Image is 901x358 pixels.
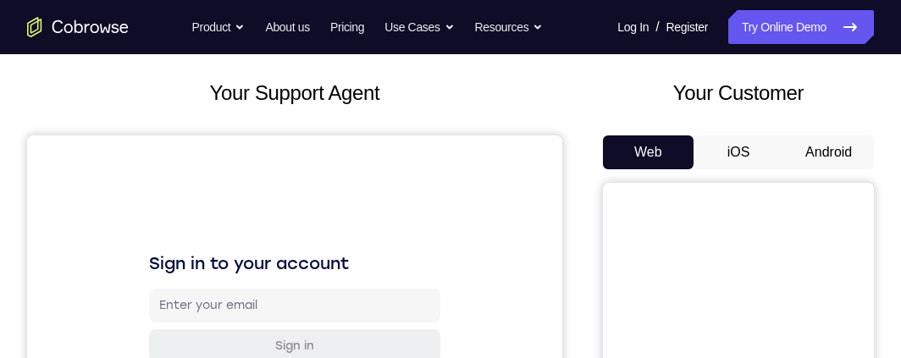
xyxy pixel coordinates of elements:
[259,242,277,256] p: or
[603,78,874,108] h2: Your Customer
[27,17,129,37] a: Go to the home page
[265,10,309,44] a: About us
[132,162,403,179] input: Enter your email
[655,17,659,37] span: /
[694,135,784,169] button: iOS
[122,194,413,228] button: Sign in
[122,116,413,140] h1: Sign in to your account
[728,10,874,44] a: Try Online Demo
[783,135,874,169] button: Android
[122,309,413,343] button: Sign in with GitHub
[617,10,649,44] a: Log In
[475,10,544,44] button: Resources
[224,317,339,334] div: Sign in with GitHub
[27,78,562,108] h2: Your Support Agent
[666,10,708,44] a: Register
[384,10,454,44] button: Use Cases
[330,10,364,44] a: Pricing
[122,268,413,302] button: Sign in with Google
[192,10,246,44] button: Product
[603,135,694,169] button: Web
[224,277,339,294] div: Sign in with Google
